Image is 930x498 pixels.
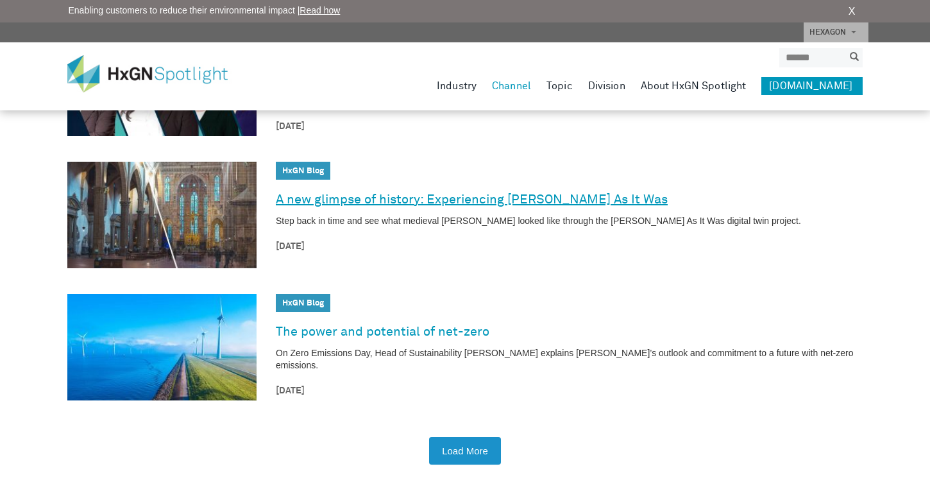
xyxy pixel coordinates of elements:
a: X [849,4,856,19]
p: On Zero Emissions Day, Head of Sustainability [PERSON_NAME] explains [PERSON_NAME]’s outlook and ... [276,347,863,372]
a: Industry [437,77,477,95]
img: HxGN Spotlight [67,55,247,92]
a: The power and potential of net-zero [276,322,489,342]
img: The power and potential of net-zero [67,294,257,400]
time: [DATE] [276,120,863,133]
a: Topic [546,77,573,95]
time: [DATE] [276,384,863,398]
a: A new glimpse of history: Experiencing [PERSON_NAME] As It Was [276,189,668,210]
a: HxGN Blog [282,167,324,175]
a: HxGN Blog [282,299,324,307]
span: Enabling customers to reduce their environmental impact | [69,4,341,17]
img: A new glimpse of history: Experiencing Florence As It Was [67,162,257,268]
time: [DATE] [276,240,863,253]
p: Step back in time and see what medieval [PERSON_NAME] looked like through the [PERSON_NAME] As It... [276,215,863,227]
a: Channel [492,77,531,95]
a: HEXAGON [804,22,868,42]
a: [DOMAIN_NAME] [761,77,863,95]
a: Division [588,77,625,95]
a: About HxGN Spotlight [641,77,747,95]
button: Load More [429,437,501,465]
a: Read how [300,5,340,15]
